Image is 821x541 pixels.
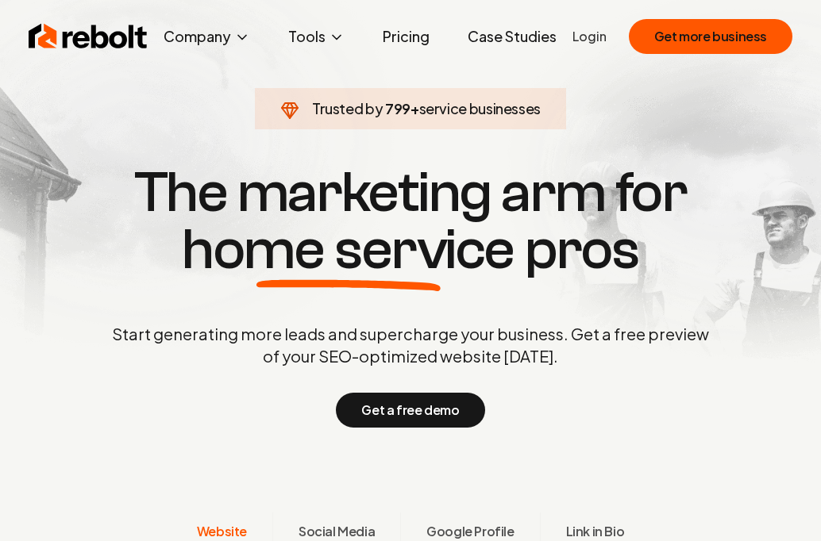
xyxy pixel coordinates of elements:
button: Tools [276,21,357,52]
button: Company [151,21,263,52]
span: + [410,99,419,117]
span: Website [197,522,247,541]
span: home service [182,221,515,278]
p: Start generating more leads and supercharge your business. Get a free preview of your SEO-optimiz... [109,323,712,367]
span: service businesses [419,99,542,117]
button: Get more business [629,19,792,54]
span: 799 [385,98,410,120]
a: Login [572,27,607,46]
button: Get a free demo [336,393,484,428]
span: Trusted by [312,99,383,117]
span: Link in Bio [566,522,625,541]
span: Social Media [299,522,375,541]
img: Rebolt Logo [29,21,148,52]
h1: The marketing arm for pros [29,164,792,278]
span: Google Profile [426,522,514,541]
a: Case Studies [455,21,569,52]
a: Pricing [370,21,442,52]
